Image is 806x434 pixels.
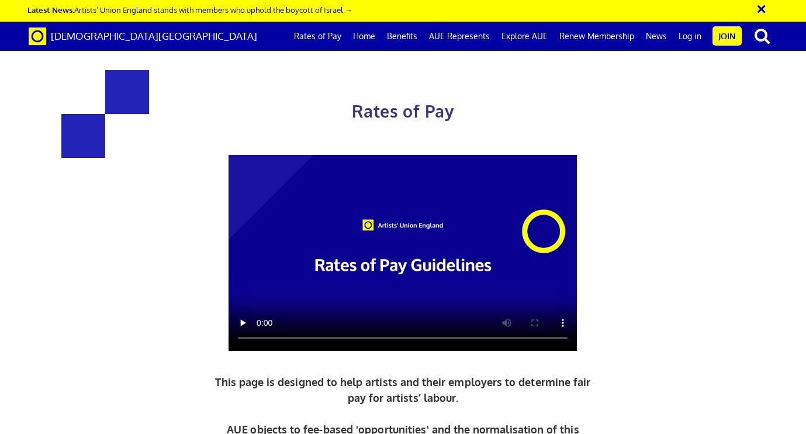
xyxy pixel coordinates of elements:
[51,30,257,42] span: [DEMOGRAPHIC_DATA][GEOGRAPHIC_DATA]
[27,5,74,15] strong: Latest News:
[496,22,554,51] a: Explore AUE
[20,22,266,51] a: Brand [DEMOGRAPHIC_DATA][GEOGRAPHIC_DATA]
[381,22,423,51] a: Benefits
[712,26,742,46] a: Join
[744,23,780,48] button: search
[352,101,454,122] span: Rates of Pay
[423,22,496,51] a: AUE Represents
[673,22,707,51] a: Log in
[554,22,640,51] a: Renew Membership
[27,5,352,15] a: Latest News:Artists’ Union England stands with members who uphold the boycott of Israel →
[640,22,673,51] a: News
[347,22,381,51] a: Home
[288,22,347,51] a: Rates of Pay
